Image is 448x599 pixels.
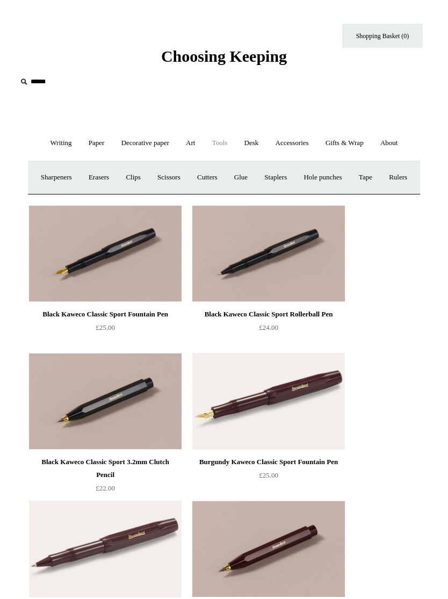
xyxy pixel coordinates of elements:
[32,456,179,481] div: Black Kaweco Classic Sport 3.2mm Clutch Pencil
[29,501,182,597] a: Burgundy Kaweco Classic Sport Rollerball Pen Burgundy Kaweco Classic Sport Rollerball Pen
[227,163,255,192] a: Glue
[192,353,345,450] img: Burgundy Kaweco Classic Sport Fountain Pen
[192,308,345,352] a: Black Kaweco Classic Sport Rollerball Pen £24.00
[81,129,112,157] a: Paper
[268,129,316,157] a: Accessories
[351,163,380,192] a: Tape
[32,308,179,321] div: Black Kaweco Classic Sport Fountain Pen
[192,205,345,302] a: Black Kaweco Classic Sport Rollerball Pen Black Kaweco Classic Sport Rollerball Pen
[29,308,182,352] a: Black Kaweco Classic Sport Fountain Pen £25.00
[381,163,415,192] a: Rulers
[192,456,345,500] a: Burgundy Kaweco Classic Sport Fountain Pen £25.00
[81,163,117,192] a: Erasers
[29,501,182,597] img: Burgundy Kaweco Classic Sport Rollerball Pen
[96,323,115,331] span: £25.00
[192,501,345,597] img: Burgundy Kaweco Classic Sport 3.2mm Clutch Pencil
[161,47,287,65] span: Choosing Keeping
[192,501,345,597] a: Burgundy Kaweco Classic Sport 3.2mm Clutch Pencil Burgundy Kaweco Classic Sport 3.2mm Clutch Pencil
[161,56,287,63] a: Choosing Keeping
[195,308,342,321] div: Black Kaweco Classic Sport Rollerball Pen
[29,205,182,302] img: Black Kaweco Classic Sport Fountain Pen
[190,163,225,192] a: Cutters
[318,129,371,157] a: Gifts & Wrap
[237,129,266,157] a: Desk
[29,456,182,500] a: Black Kaweco Classic Sport 3.2mm Clutch Pencil £22.00
[96,484,115,492] span: £22.00
[29,353,182,450] img: Black Kaweco Classic Sport 3.2mm Clutch Pencil
[205,129,235,157] a: Tools
[192,205,345,302] img: Black Kaweco Classic Sport Rollerball Pen
[150,163,188,192] a: Scissors
[195,456,342,468] div: Burgundy Kaweco Classic Sport Fountain Pen
[43,129,80,157] a: Writing
[342,24,423,48] a: Shopping Basket (0)
[29,353,182,450] a: Black Kaweco Classic Sport 3.2mm Clutch Pencil Black Kaweco Classic Sport 3.2mm Clutch Pencil
[259,471,278,479] span: £25.00
[114,129,177,157] a: Decorative paper
[118,163,148,192] a: Clips
[29,205,182,302] a: Black Kaweco Classic Sport Fountain Pen Black Kaweco Classic Sport Fountain Pen
[257,163,294,192] a: Staplers
[296,163,349,192] a: Hole punches
[33,163,80,192] a: Sharpeners
[178,129,203,157] a: Art
[373,129,406,157] a: About
[259,323,278,331] span: £24.00
[192,353,345,450] a: Burgundy Kaweco Classic Sport Fountain Pen Burgundy Kaweco Classic Sport Fountain Pen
